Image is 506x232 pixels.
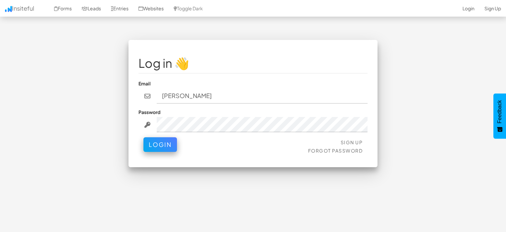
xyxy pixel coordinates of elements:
[497,100,503,123] span: Feedback
[5,6,12,12] img: icon.png
[341,139,363,145] a: Sign Up
[138,109,160,115] label: Password
[157,88,368,104] input: john@doe.com
[143,137,177,152] button: Login
[138,57,368,70] h1: Log in 👋
[308,148,363,154] a: Forgot Password
[493,93,506,139] button: Feedback - Show survey
[138,80,151,87] label: Email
